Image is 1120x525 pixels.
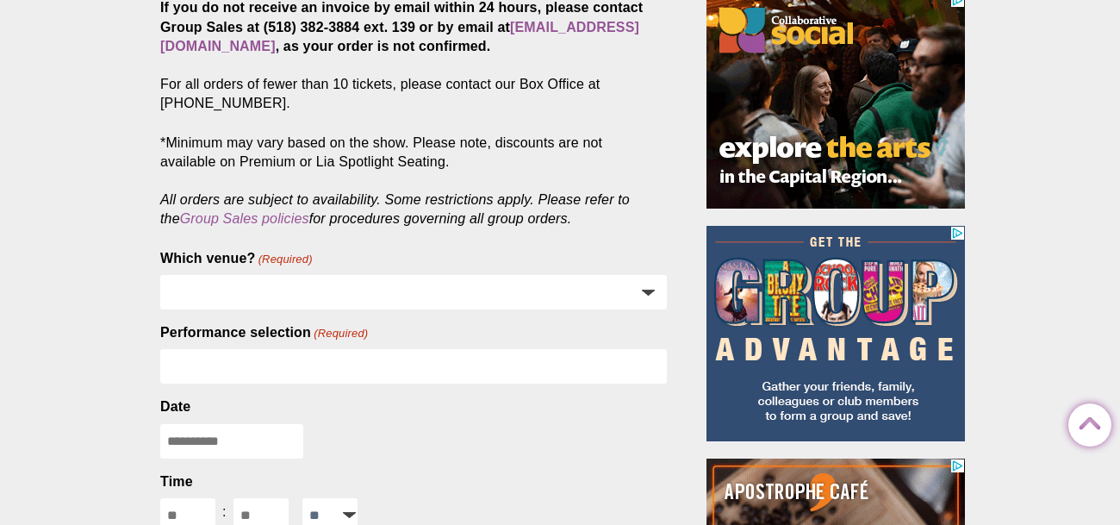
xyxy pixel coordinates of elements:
span: (Required) [313,326,369,341]
a: Group Sales policies [180,211,309,226]
label: Which venue? [160,249,313,268]
label: Date [160,397,190,416]
a: [EMAIL_ADDRESS][DOMAIN_NAME] [160,20,639,53]
p: *Minimum may vary based on the show. Please note, discounts are not available on Premium or Lia S... [160,134,667,228]
a: Back to Top [1068,404,1103,439]
iframe: Advertisement [706,226,965,441]
label: Performance selection [160,323,368,342]
span: (Required) [257,252,313,267]
em: All orders are subject to availability. Some restrictions apply. Please refer to the for procedur... [160,192,630,226]
legend: Time [160,472,193,491]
